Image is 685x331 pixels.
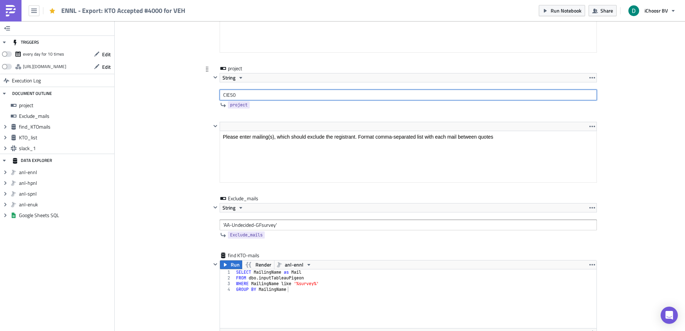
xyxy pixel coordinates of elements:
span: project [228,65,257,72]
span: slack_1 [19,145,112,152]
button: Render [242,260,274,269]
span: Render [255,260,271,269]
span: Exclude_mails [228,195,259,202]
div: 1 [220,269,235,275]
span: iChoosr BV [645,7,668,14]
button: Hide content [211,73,220,82]
span: Exclude_mails [19,113,112,119]
span: String [222,203,235,212]
iframe: Rich Text Area [220,1,597,52]
img: PushMetrics [5,5,16,16]
button: Hide content [211,260,220,269]
span: Share [600,7,613,14]
button: Run [220,260,242,269]
button: String [220,203,246,212]
iframe: Rich Text Area [220,131,597,182]
span: KTO_list [19,134,112,141]
button: Share [589,5,617,16]
span: Google Sheets SQL [19,212,112,219]
button: Run Notebook [539,5,585,16]
p: Please find below the Export: KTO Accepted #4000 for VEH for {{ project }} [3,3,359,9]
div: DATA EXPLORER [12,154,52,167]
span: Run [231,260,240,269]
h1: Collect the data [3,7,374,18]
a: Exclude_mails [228,231,265,239]
span: anl-hpnl [19,180,112,186]
div: https://pushmetrics.io/api/v1/report/3WLD1kGlke/webhook?token=df75a662d4234dcfb931a56a26a34644 [23,61,66,72]
span: anl-ennl [19,169,112,176]
body: Rich Text Area. Press ALT-0 for help. [3,7,374,18]
p: Here we'll get the data in the expected Expoint format fitting the criteria - registrations from ... [3,3,374,14]
span: String [222,73,235,82]
div: TRIGGERS [12,36,39,49]
span: find_KTOmails [19,124,112,130]
h1: Send result to data-export channel [3,7,374,18]
img: Avatar [628,5,640,17]
span: Exclude_mails [230,231,263,239]
h1: Input Selection Criteria [3,7,374,18]
button: Edit [90,61,114,72]
body: Rich Text Area. Press ALT-0 for help. [3,3,374,14]
span: project [230,101,248,109]
button: Hide content [211,203,220,212]
body: Rich Text Area. Press ALT-0 for help. [3,3,359,9]
p: Click the "Run All" button on the top right, and the result will come in the data-export slack ch... [3,3,374,9]
button: iChoosr BV [624,3,680,19]
span: Edit [102,51,111,58]
button: anl-ennl [274,260,314,269]
button: Edit [90,49,114,60]
div: 4 [220,287,235,292]
div: 3 [220,281,235,287]
div: Open Intercom Messenger [661,307,678,324]
span: anl-ennl [285,260,303,269]
div: 2 [220,275,235,281]
span: find KTO-mails [228,252,260,259]
button: Hide content [211,122,220,130]
body: Rich Text Area. Press ALT-0 for help. [3,3,374,9]
span: anl-spnl [19,191,112,197]
div: every day for 10 times [23,49,64,59]
span: Run Notebook [551,7,581,14]
span: anl-enuk [19,201,112,208]
span: Execution Log [12,74,41,87]
a: project [228,101,250,109]
span: ENNL - Export: KTO Accepted #4000 for VEH [61,6,186,15]
div: DOCUMENT OUTLINE [12,87,52,100]
button: String [220,73,246,82]
span: Edit [102,63,111,71]
span: project [19,102,112,109]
